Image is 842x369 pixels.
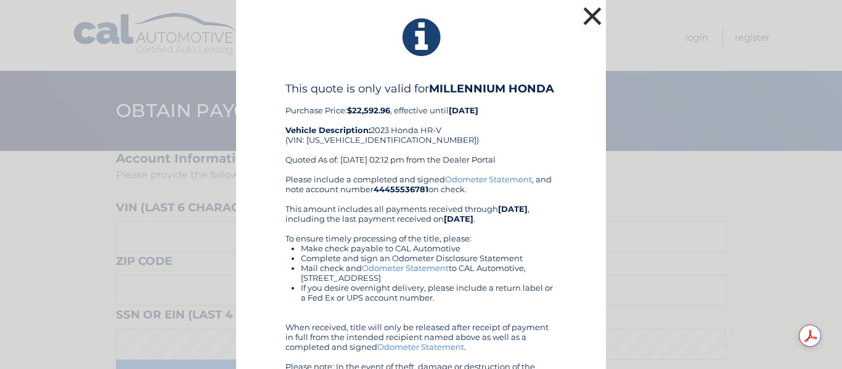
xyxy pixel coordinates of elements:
[444,214,473,224] b: [DATE]
[377,342,464,352] a: Odometer Statement
[285,82,557,95] h4: This quote is only valid for
[301,283,557,302] li: If you desire overnight delivery, please include a return label or a Fed Ex or UPS account number.
[362,263,449,273] a: Odometer Statement
[301,263,557,283] li: Mail check and to CAL Automotive, [STREET_ADDRESS]
[285,125,370,135] strong: Vehicle Description:
[374,184,428,194] b: 44455536781
[285,82,557,174] div: Purchase Price: , effective until 2023 Honda HR-V (VIN: [US_VEHICLE_IDENTIFICATION_NUMBER]) Quote...
[301,253,557,263] li: Complete and sign an Odometer Disclosure Statement
[445,174,532,184] a: Odometer Statement
[301,243,557,253] li: Make check payable to CAL Automotive
[498,204,528,214] b: [DATE]
[580,4,605,28] button: ×
[429,82,554,95] b: MILLENNIUM HONDA
[449,105,478,115] b: [DATE]
[347,105,390,115] b: $22,592.96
